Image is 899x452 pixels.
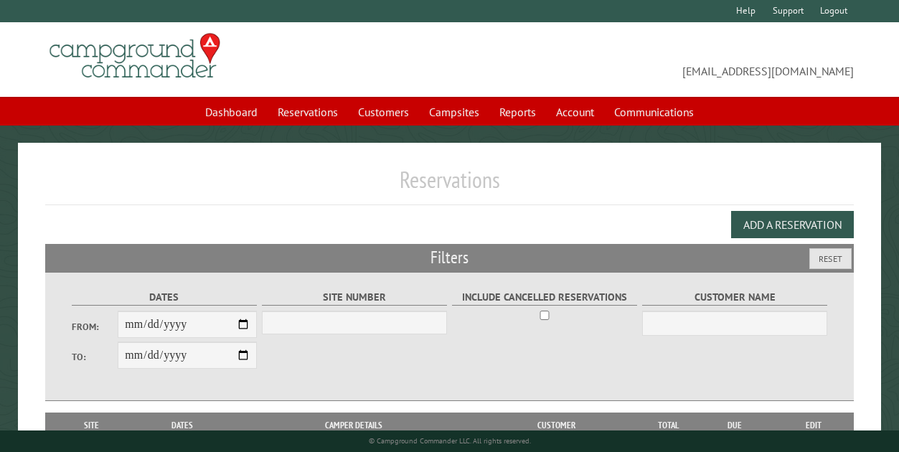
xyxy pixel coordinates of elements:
th: Edit [773,413,854,438]
a: Dashboard [197,98,266,126]
th: Dates [131,413,234,438]
th: Total [640,413,697,438]
a: Campsites [420,98,488,126]
button: Reset [809,248,852,269]
label: Include Cancelled Reservations [452,289,638,306]
img: Campground Commander [45,28,225,84]
th: Due [697,413,773,438]
button: Add a Reservation [731,211,854,238]
label: From: [72,320,118,334]
label: To: [72,350,118,364]
a: Reservations [269,98,347,126]
th: Camper Details [234,413,474,438]
th: Customer [474,413,639,438]
a: Communications [606,98,702,126]
small: © Campground Commander LLC. All rights reserved. [369,436,531,446]
h1: Reservations [45,166,855,205]
h2: Filters [45,244,855,271]
a: Customers [349,98,418,126]
label: Dates [72,289,258,306]
th: Site [52,413,131,438]
a: Reports [491,98,545,126]
label: Site Number [262,289,448,306]
label: Customer Name [642,289,828,306]
span: [EMAIL_ADDRESS][DOMAIN_NAME] [450,39,855,80]
a: Account [547,98,603,126]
